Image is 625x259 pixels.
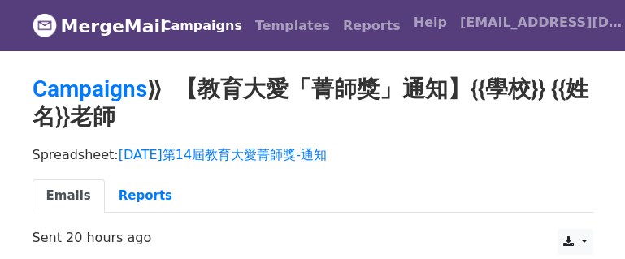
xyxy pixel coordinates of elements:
[105,179,186,213] a: Reports
[460,13,623,32] span: [EMAIL_ADDRESS][DOMAIN_NAME]
[155,10,249,42] a: Campaigns
[33,13,57,37] img: MergeMail logo
[249,10,336,42] a: Templates
[33,9,142,43] a: MergeMail
[407,6,454,39] a: Help
[33,76,593,130] h2: ⟫ 【教育大愛「菁師獎」通知】{{學校}} {{姓名}}老師
[33,229,593,246] p: Sent 20 hours ago
[33,146,593,163] p: Spreadsheet:
[336,10,407,42] a: Reports
[119,147,327,162] a: [DATE]第14屆教育大愛菁師獎-通知
[33,179,105,213] a: Emails
[33,76,147,102] a: Campaigns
